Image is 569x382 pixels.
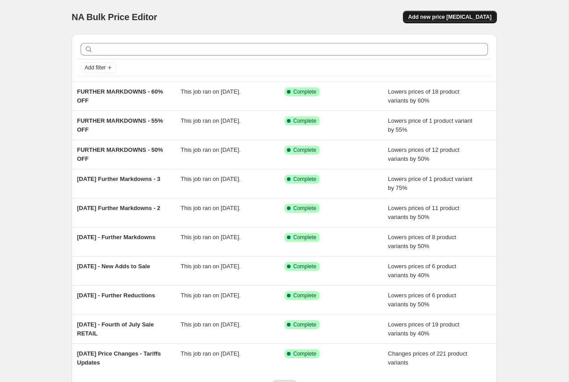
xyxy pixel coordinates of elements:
span: Complete [293,117,316,124]
span: This job ran on [DATE]. [181,146,241,153]
span: Lowers prices of 11 product variants by 50% [388,205,460,220]
span: This job ran on [DATE]. [181,117,241,124]
span: This job ran on [DATE]. [181,88,241,95]
span: [DATE] - Further Reductions [77,292,155,299]
span: This job ran on [DATE]. [181,292,241,299]
span: This job ran on [DATE]. [181,321,241,328]
span: Changes prices of 221 product variants [388,350,467,366]
span: This job ran on [DATE]. [181,234,241,240]
span: Lowers price of 1 product variant by 55% [388,117,473,133]
span: [DATE] Price Changes - Tariffs Updates [77,350,161,366]
span: Lowers prices of 6 product variants by 40% [388,263,456,279]
span: FURTHER MARKDOWNS - 60% OFF [77,88,163,104]
button: Add new price [MEDICAL_DATA] [403,11,497,23]
button: Add filter [81,62,116,73]
span: Add new price [MEDICAL_DATA] [408,13,492,21]
span: NA Bulk Price Editor [72,12,157,22]
span: Lowers prices of 6 product variants by 50% [388,292,456,308]
span: Complete [293,234,316,241]
span: Lowers prices of 8 product variants by 50% [388,234,456,249]
span: [DATE] - New Adds to Sale [77,263,150,270]
span: Complete [293,292,316,299]
span: This job ran on [DATE]. [181,176,241,182]
span: Lowers prices of 18 product variants by 60% [388,88,460,104]
span: Lowers prices of 12 product variants by 50% [388,146,460,162]
span: FURTHER MARKDOWNS - 50% OFF [77,146,163,162]
span: Complete [293,205,316,212]
span: Complete [293,350,316,357]
span: [DATE] - Further Markdowns [77,234,155,240]
span: [DATE] - Fourth of July Sale RETAIL [77,321,154,337]
span: Complete [293,176,316,183]
span: Complete [293,146,316,154]
span: This job ran on [DATE]. [181,350,241,357]
span: [DATE] Further Markdowns - 2 [77,205,160,211]
span: [DATE] Further Markdowns - 3 [77,176,160,182]
span: Add filter [85,64,106,71]
span: Complete [293,88,316,95]
span: Lowers price of 1 product variant by 75% [388,176,473,191]
span: Complete [293,263,316,270]
span: This job ran on [DATE]. [181,263,241,270]
span: Lowers prices of 19 product variants by 40% [388,321,460,337]
span: Complete [293,321,316,328]
span: This job ran on [DATE]. [181,205,241,211]
span: FURTHER MARKDOWNS - 55% OFF [77,117,163,133]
